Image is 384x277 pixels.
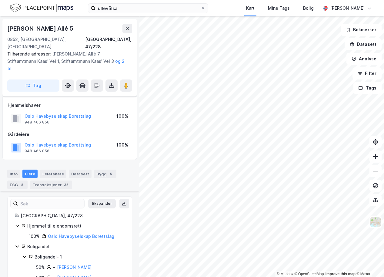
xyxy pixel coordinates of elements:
[277,272,293,276] a: Mapbox
[95,4,201,13] input: Søk på adresse, matrikkel, gårdeiere, leietakere eller personer
[27,243,125,250] div: Boligandel
[268,5,290,12] div: Mine Tags
[27,222,125,230] div: Hjemmel til eiendomsrett
[345,38,382,50] button: Datasett
[7,36,85,50] div: 0852, [GEOGRAPHIC_DATA], [GEOGRAPHIC_DATA]
[8,131,132,138] div: Gårdeiere
[330,5,365,12] div: [PERSON_NAME]
[85,36,132,50] div: [GEOGRAPHIC_DATA], 47/228
[295,272,324,276] a: OpenStreetMap
[48,234,114,239] a: Oslo Havebyselskap Borettslag
[246,5,255,12] div: Kart
[30,181,72,189] div: Transaksjoner
[116,141,128,149] div: 100%
[353,82,382,94] button: Tags
[7,51,52,56] span: Tilhørende adresser:
[10,3,73,13] img: logo.f888ab2527a4732fd821a326f86c7f29.svg
[7,181,28,189] div: ESG
[18,199,84,208] input: Søk
[29,233,40,240] div: 100%
[346,53,382,65] button: Analyse
[69,170,92,178] div: Datasett
[7,50,127,72] div: [PERSON_NAME] Allé 7, Stiftamtmann Kaas' Vei 1, Stiftamtmann Kaas' Vei 3
[63,182,70,188] div: 38
[7,24,75,33] div: [PERSON_NAME] Allé 5
[19,182,25,188] div: 8
[88,199,116,208] button: Ekspander
[35,253,125,261] div: Boligandel - 1
[8,102,132,109] div: Hjemmelshaver
[116,113,128,120] div: 100%
[7,79,59,92] button: Tag
[21,212,125,219] div: [GEOGRAPHIC_DATA], 47/228
[25,149,49,154] div: 948 466 856
[354,248,384,277] div: Kontrollprogram for chat
[57,265,92,270] a: [PERSON_NAME]
[108,171,114,177] div: 5
[303,5,314,12] div: Bolig
[40,170,66,178] div: Leietakere
[22,170,38,178] div: Eiere
[36,264,45,271] div: 50%
[354,248,384,277] iframe: Chat Widget
[25,120,49,125] div: 948 466 856
[326,272,356,276] a: Improve this map
[53,264,55,271] div: -
[94,170,116,178] div: Bygg
[370,216,381,228] img: Z
[341,24,382,36] button: Bokmerker
[7,170,20,178] div: Info
[352,67,382,79] button: Filter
